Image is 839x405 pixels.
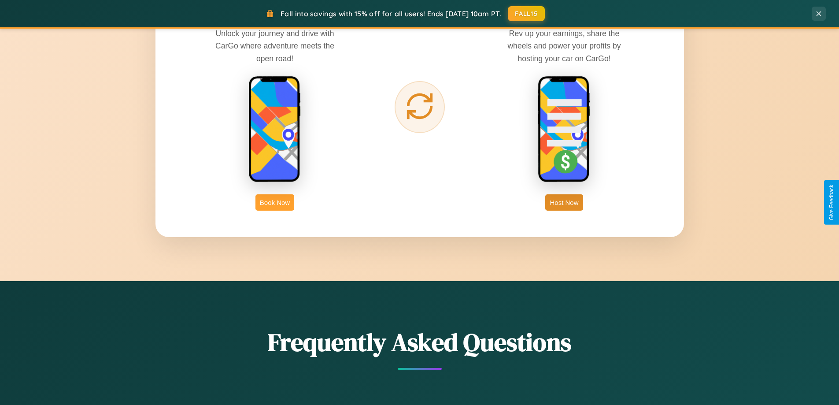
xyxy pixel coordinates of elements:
p: Unlock your journey and drive with CarGo where adventure meets the open road! [209,27,341,64]
button: Host Now [545,194,583,211]
h2: Frequently Asked Questions [155,325,684,359]
p: Rev up your earnings, share the wheels and power your profits by hosting your car on CarGo! [498,27,630,64]
button: FALL15 [508,6,545,21]
img: host phone [538,76,591,183]
button: Book Now [255,194,294,211]
div: Give Feedback [828,185,835,220]
img: rent phone [248,76,301,183]
span: Fall into savings with 15% off for all users! Ends [DATE] 10am PT. [281,9,501,18]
